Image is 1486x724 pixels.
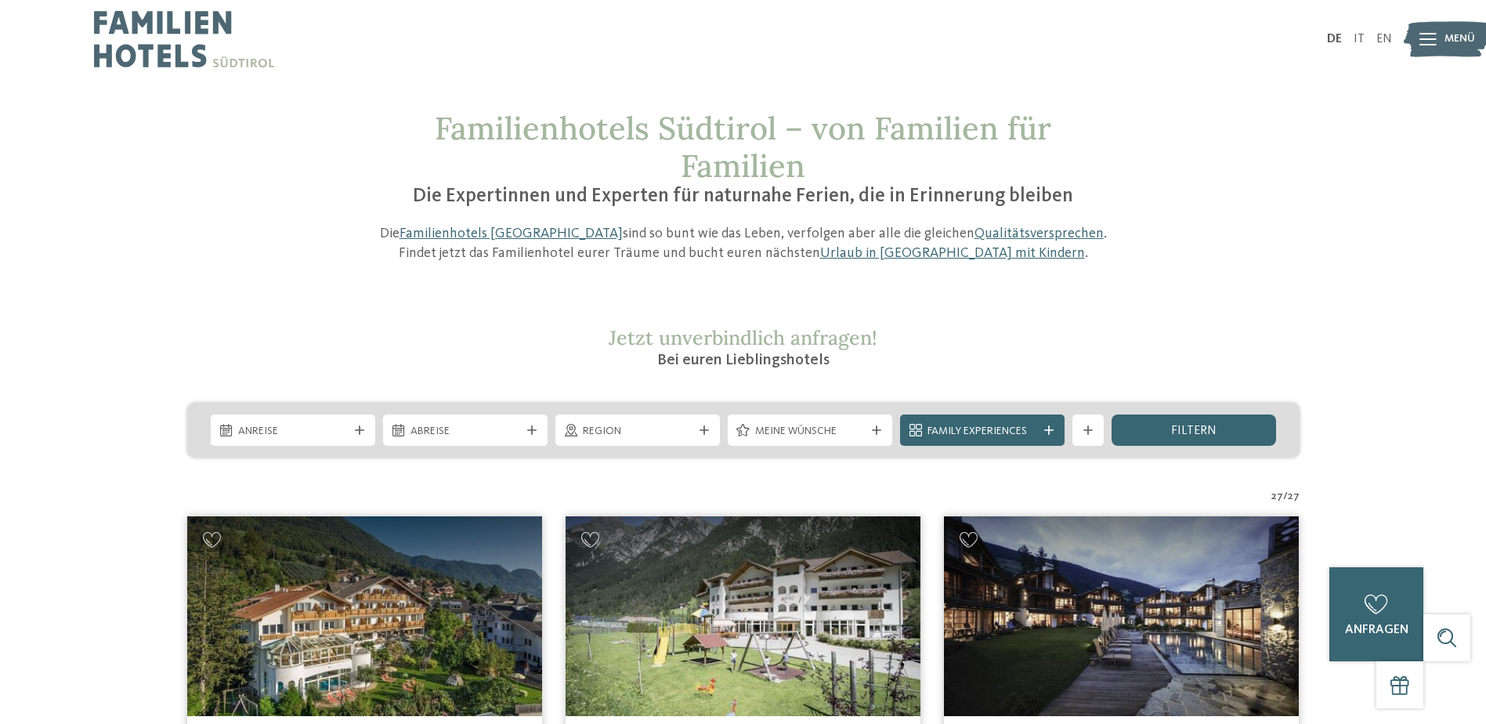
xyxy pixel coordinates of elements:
span: Bei euren Lieblingshotels [657,353,830,368]
span: anfragen [1345,624,1408,636]
span: / [1283,489,1288,505]
a: Qualitätsversprechen [974,226,1104,241]
a: anfragen [1329,567,1423,661]
img: Family Hotel Gutenberg **** [187,516,542,716]
span: Die Expertinnen und Experten für naturnahe Ferien, die in Erinnerung bleiben [413,186,1073,206]
span: Meine Wünsche [755,424,865,440]
span: Region [583,424,692,440]
span: Abreise [410,424,520,440]
span: Menü [1444,31,1475,47]
span: 27 [1288,489,1300,505]
img: Post Alpina - Family Mountain Chalets ****ˢ [944,516,1299,716]
a: Urlaub in [GEOGRAPHIC_DATA] mit Kindern [820,246,1085,260]
span: Family Experiences [927,424,1037,440]
span: Familienhotels Südtirol – von Familien für Familien [435,108,1051,186]
span: Anreise [238,424,348,440]
a: EN [1376,33,1392,45]
span: 27 [1271,489,1283,505]
p: Die sind so bunt wie das Leben, verfolgen aber alle die gleichen . Findet jetzt das Familienhotel... [371,224,1115,263]
a: Familienhotels [GEOGRAPHIC_DATA] [400,226,623,241]
a: DE [1327,33,1342,45]
img: Kinderparadies Alpin ***ˢ [566,516,920,716]
span: filtern [1171,425,1217,437]
span: Jetzt unverbindlich anfragen! [609,325,877,350]
a: IT [1354,33,1365,45]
